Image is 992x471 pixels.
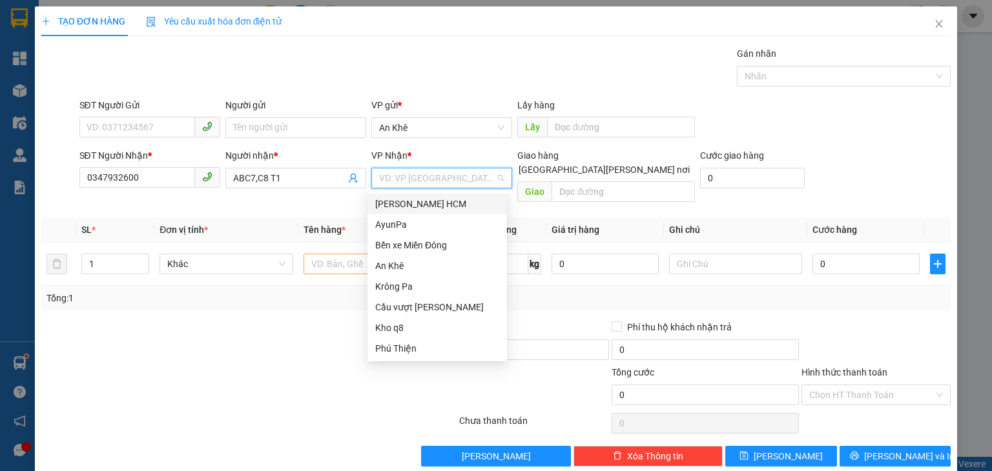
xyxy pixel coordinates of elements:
[348,173,358,183] span: user-add
[931,259,945,269] span: plus
[367,276,507,297] div: Krông Pa
[202,121,212,132] span: phone
[462,449,531,463] span: [PERSON_NAME]
[517,117,547,137] span: Lấy
[725,446,837,466] button: save[PERSON_NAME]
[375,217,499,232] div: AyunPa
[367,214,507,235] div: AyunPa
[375,321,499,335] div: Kho q8
[930,254,945,274] button: plus
[375,197,499,211] div: [PERSON_NAME] HCM
[375,238,499,252] div: Bến xe Miền Đông
[79,98,220,112] div: SĐT Người Gửi
[664,217,807,243] th: Ghi chú
[737,48,776,59] label: Gán nhãn
[304,254,437,274] input: VD: Bàn, Ghế
[46,291,384,305] div: Tổng: 1
[371,98,512,112] div: VP gửi
[41,16,125,26] span: TẠO ĐƠN HÀNG
[552,225,599,235] span: Giá trị hàng
[547,117,695,137] input: Dọc đường
[700,150,764,161] label: Cước giao hàng
[754,449,823,463] span: [PERSON_NAME]
[160,225,208,235] span: Đơn vị tính
[79,148,220,163] div: SĐT Người Nhận
[552,254,659,274] input: 0
[700,168,805,188] input: Cước giao hàng
[375,279,499,294] div: Krông Pa
[934,19,944,29] span: close
[146,17,156,27] img: icon
[375,341,499,356] div: Phú Thiện
[202,172,212,182] span: phone
[517,100,555,110] span: Lấy hàng
[850,451,859,461] span: printer
[304,225,346,235] span: Tên hàng
[367,194,507,214] div: Trần Phú HCM
[379,118,504,137] span: An Khê
[669,254,802,274] input: Ghi Chú
[627,449,683,463] span: Xóa Thông tin
[517,150,559,161] span: Giao hàng
[622,320,737,334] span: Phí thu hộ khách nhận trả
[517,181,552,202] span: Giao
[225,98,366,112] div: Người gửi
[612,367,654,377] span: Tổng cước
[41,17,50,26] span: plus
[375,259,499,273] div: An Khê
[146,16,282,26] span: Yêu cầu xuất hóa đơn điện tử
[921,6,957,43] button: Close
[739,451,749,461] span: save
[367,235,507,256] div: Bến xe Miền Đông
[573,446,723,466] button: deleteXóa Thông tin
[367,297,507,317] div: Cầu vượt Bình Phước
[458,414,610,436] div: Chưa thanh toán
[864,449,955,463] span: [PERSON_NAME] và In
[513,163,695,177] span: [GEOGRAPHIC_DATA][PERSON_NAME] nơi
[812,225,857,235] span: Cước hàng
[528,254,541,274] span: kg
[81,225,92,235] span: SL
[552,181,695,202] input: Dọc đường
[367,338,507,359] div: Phú Thiện
[421,446,570,466] button: [PERSON_NAME]
[371,150,408,161] span: VP Nhận
[367,256,507,276] div: An Khê
[801,367,887,377] label: Hình thức thanh toán
[46,254,67,274] button: delete
[225,148,366,163] div: Người nhận
[613,451,622,461] span: delete
[375,300,499,314] div: Cầu vượt [PERSON_NAME]
[367,317,507,338] div: Kho q8
[840,446,951,466] button: printer[PERSON_NAME] và In
[167,254,285,274] span: Khác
